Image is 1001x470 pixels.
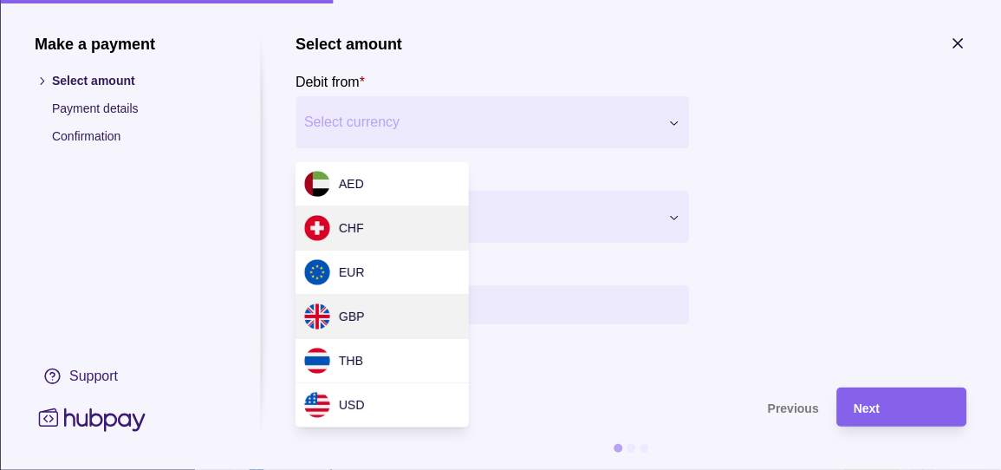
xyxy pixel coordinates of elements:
[304,259,330,285] img: eu
[304,392,330,418] img: us
[339,221,364,235] span: CHF
[339,265,365,279] span: EUR
[304,171,330,197] img: ae
[304,304,330,330] img: gb
[339,310,365,323] span: GBP
[339,177,364,191] span: AED
[304,215,330,241] img: ch
[304,348,330,374] img: th
[339,398,365,412] span: USD
[339,354,363,368] span: THB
